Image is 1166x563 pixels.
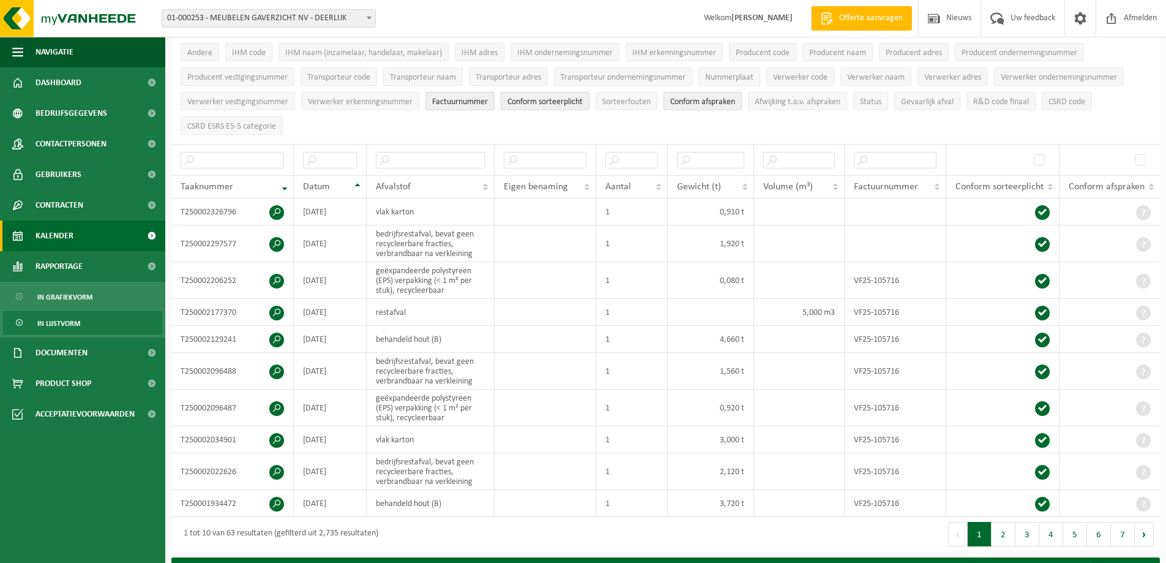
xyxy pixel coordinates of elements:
[677,182,721,192] span: Gewicht (t)
[367,390,495,426] td: geëxpandeerde polystyreen (EPS) verpakking (< 1 m² per stuk), recycleerbaar
[854,182,918,192] span: Factuurnummer
[809,48,866,58] span: Producent naam
[390,73,456,82] span: Transporteur naam
[860,97,881,107] span: Status
[285,48,442,58] span: IHM naam (inzamelaar, handelaar, makelaar)
[383,67,463,86] button: Transporteur naamTransporteur naam: Activate to sort
[729,43,796,61] button: Producent codeProducent code: Activate to sort
[596,490,668,517] td: 1
[501,92,589,110] button: Conform sorteerplicht : Activate to sort
[670,97,735,107] span: Conform afspraken
[894,92,960,110] button: Gevaarlijk afval : Activate to sort
[171,198,294,225] td: T250002326796
[836,12,906,25] span: Offerte aanvragen
[367,225,495,262] td: bedrijfsrestafval, bevat geen recycleerbare fracties, verbrandbaar na verkleining
[605,182,631,192] span: Aantal
[596,225,668,262] td: 1
[432,97,488,107] span: Factuurnummer
[294,326,367,353] td: [DATE]
[668,198,754,225] td: 0,910 t
[845,426,946,453] td: VF25-105716
[773,73,828,82] span: Verwerker code
[36,98,107,129] span: Bedrijfsgegevens
[162,10,375,27] span: 01-000253 - MEUBELEN GAVERZICHT NV - DEERLIJK
[966,92,1036,110] button: R&D code finaalR&amp;D code finaal: Activate to sort
[1063,522,1087,546] button: 5
[879,43,949,61] button: Producent adresProducent adres: Activate to sort
[469,67,548,86] button: Transporteur adresTransporteur adres: Activate to sort
[668,225,754,262] td: 1,920 t
[303,182,330,192] span: Datum
[845,390,946,426] td: VF25-105716
[845,490,946,517] td: VF25-105716
[748,92,847,110] button: Afwijking t.o.v. afsprakenAfwijking t.o.v. afspraken: Activate to sort
[755,97,840,107] span: Afwijking t.o.v. afspraken
[455,43,504,61] button: IHM adresIHM adres: Activate to sort
[36,338,88,368] span: Documenten
[731,13,793,23] strong: [PERSON_NAME]
[1111,522,1135,546] button: 7
[294,390,367,426] td: [DATE]
[845,326,946,353] td: VF25-105716
[754,299,845,326] td: 5,000 m3
[187,73,288,82] span: Producent vestigingsnummer
[307,73,370,82] span: Transporteur code
[36,159,81,190] span: Gebruikers
[294,198,367,225] td: [DATE]
[181,116,283,135] button: CSRD ESRS E5-5 categorieCSRD ESRS E5-5 categorie: Activate to sort
[668,426,754,453] td: 3,000 t
[171,426,294,453] td: T250002034901
[554,67,692,86] button: Transporteur ondernemingsnummerTransporteur ondernemingsnummer : Activate to sort
[301,67,377,86] button: Transporteur codeTransporteur code: Activate to sort
[162,9,376,28] span: 01-000253 - MEUBELEN GAVERZICHT NV - DEERLIJK
[187,122,276,131] span: CSRD ESRS E5-5 categorie
[811,6,912,31] a: Offerte aanvragen
[504,182,568,192] span: Eigen benaming
[602,97,651,107] span: Sorteerfouten
[596,453,668,490] td: 1
[955,43,1084,61] button: Producent ondernemingsnummerProducent ondernemingsnummer: Activate to sort
[367,299,495,326] td: restafval
[278,43,449,61] button: IHM naam (inzamelaar, handelaar, makelaar)IHM naam (inzamelaar, handelaar, makelaar): Activate to...
[596,198,668,225] td: 1
[294,262,367,299] td: [DATE]
[596,299,668,326] td: 1
[955,182,1044,192] span: Conform sorteerplicht
[3,285,162,308] a: In grafiekvorm
[668,453,754,490] td: 2,120 t
[36,67,81,98] span: Dashboard
[37,285,92,309] span: In grafiekvorm
[698,67,760,86] button: NummerplaatNummerplaat: Activate to sort
[225,43,272,61] button: IHM codeIHM code: Activate to sort
[376,182,411,192] span: Afvalstof
[232,48,266,58] span: IHM code
[1001,73,1117,82] span: Verwerker ondernemingsnummer
[1048,97,1085,107] span: CSRD code
[171,326,294,353] td: T250002129241
[802,43,873,61] button: Producent naamProducent naam: Activate to sort
[948,522,968,546] button: Previous
[171,390,294,426] td: T250002096487
[994,67,1124,86] button: Verwerker ondernemingsnummerVerwerker ondernemingsnummer: Activate to sort
[845,353,946,390] td: VF25-105716
[36,129,107,159] span: Contactpersonen
[171,225,294,262] td: T250002297577
[294,426,367,453] td: [DATE]
[668,262,754,299] td: 0,080 t
[294,299,367,326] td: [DATE]
[36,37,73,67] span: Navigatie
[294,490,367,517] td: [DATE]
[181,92,295,110] button: Verwerker vestigingsnummerVerwerker vestigingsnummer: Activate to sort
[36,221,73,251] span: Kalender
[36,399,135,429] span: Acceptatievoorwaarden
[853,92,888,110] button: StatusStatus: Activate to sort
[668,390,754,426] td: 0,920 t
[596,426,668,453] td: 1
[367,198,495,225] td: vlak karton
[766,67,834,86] button: Verwerker codeVerwerker code: Activate to sort
[181,43,219,61] button: AndereAndere: Activate to sort
[1087,522,1111,546] button: 6
[845,453,946,490] td: VF25-105716
[962,48,1077,58] span: Producent ondernemingsnummer
[367,262,495,299] td: geëxpandeerde polystyreen (EPS) verpakking (< 1 m² per stuk), recycleerbaar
